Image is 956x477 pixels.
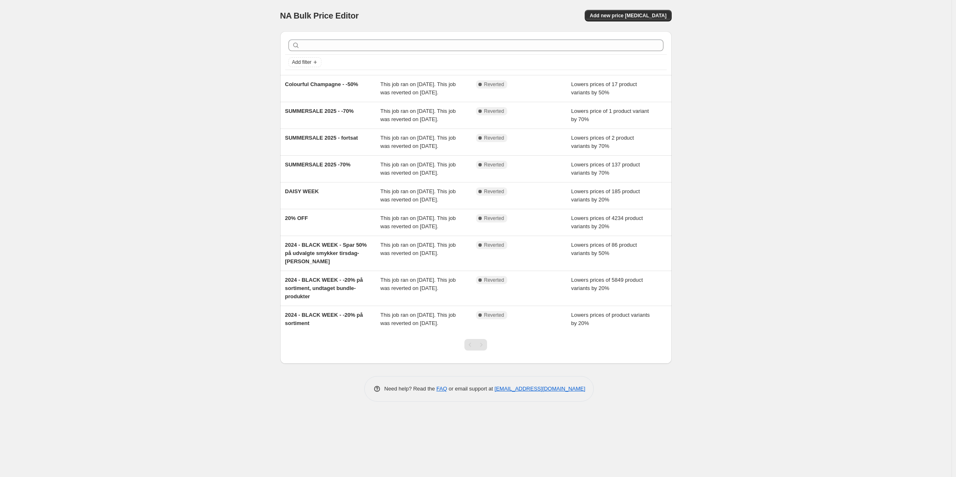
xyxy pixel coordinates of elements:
span: Lowers prices of 5849 product variants by 20% [571,277,643,291]
span: 2024 - BLACK WEEK - -20% på sortiment, undtaget bundle-produkter [285,277,363,299]
span: Reverted [484,188,504,195]
span: Reverted [484,277,504,283]
span: SUMMERSALE 2025 - fortsat [285,135,358,141]
span: Lowers prices of 185 product variants by 20% [571,188,640,203]
span: Lowers price of 1 product variant by 70% [571,108,649,122]
span: 2024 - BLACK WEEK - Spar 50% på udvalgte smykker tirsdag-[PERSON_NAME] [285,242,367,264]
span: Reverted [484,108,504,115]
span: Colourful Champagne - -50% [285,81,358,87]
span: Reverted [484,312,504,318]
span: This job ran on [DATE]. This job was reverted on [DATE]. [380,312,456,326]
span: This job ran on [DATE]. This job was reverted on [DATE]. [380,135,456,149]
span: 20% OFF [285,215,308,221]
span: DAISY WEEK [285,188,319,194]
span: Lowers prices of 2 product variants by 70% [571,135,634,149]
span: Lowers prices of 17 product variants by 50% [571,81,637,96]
span: 2024 - BLACK WEEK - -20% på sortiment [285,312,363,326]
span: Reverted [484,215,504,222]
span: This job ran on [DATE]. This job was reverted on [DATE]. [380,277,456,291]
span: or email support at [447,386,494,392]
span: Lowers prices of 137 product variants by 70% [571,161,640,176]
span: Reverted [484,242,504,248]
span: Lowers prices of 86 product variants by 50% [571,242,637,256]
span: This job ran on [DATE]. This job was reverted on [DATE]. [380,81,456,96]
a: [EMAIL_ADDRESS][DOMAIN_NAME] [494,386,585,392]
button: Add filter [288,57,321,67]
span: This job ran on [DATE]. This job was reverted on [DATE]. [380,108,456,122]
a: FAQ [436,386,447,392]
span: This job ran on [DATE]. This job was reverted on [DATE]. [380,242,456,256]
span: Lowers prices of 4234 product variants by 20% [571,215,643,229]
span: Add filter [292,59,312,65]
span: SUMMERSALE 2025 -70% [285,161,351,168]
span: This job ran on [DATE]. This job was reverted on [DATE]. [380,215,456,229]
span: Reverted [484,135,504,141]
nav: Pagination [464,339,487,351]
span: Need help? Read the [384,386,437,392]
span: SUMMERSALE 2025 - -70% [285,108,354,114]
span: Add new price [MEDICAL_DATA] [590,12,666,19]
span: NA Bulk Price Editor [280,11,359,20]
span: Reverted [484,161,504,168]
button: Add new price [MEDICAL_DATA] [585,10,671,21]
span: Reverted [484,81,504,88]
span: This job ran on [DATE]. This job was reverted on [DATE]. [380,161,456,176]
span: This job ran on [DATE]. This job was reverted on [DATE]. [380,188,456,203]
span: Lowers prices of product variants by 20% [571,312,650,326]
